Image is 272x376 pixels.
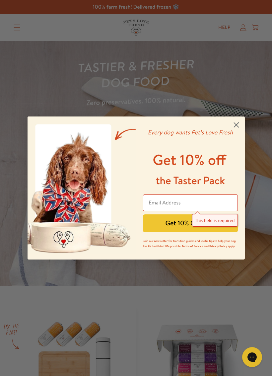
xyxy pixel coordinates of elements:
[143,194,238,211] input: Email Address
[231,119,242,131] button: Close dialog
[143,214,238,232] button: Get 10% Off Now
[143,239,236,248] span: Join our newsletter for transition guides and useful tips to help your dog live its healthiest li...
[28,116,136,260] img: a400ef88-77f9-4908-94a9-4c138221a682.jpeg
[153,150,226,170] span: Get 10% off
[156,173,225,188] span: the Taster Pack
[148,128,233,136] em: Every dog wants Pet’s Love Fresh
[239,345,265,369] iframe: Gorgias live chat messenger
